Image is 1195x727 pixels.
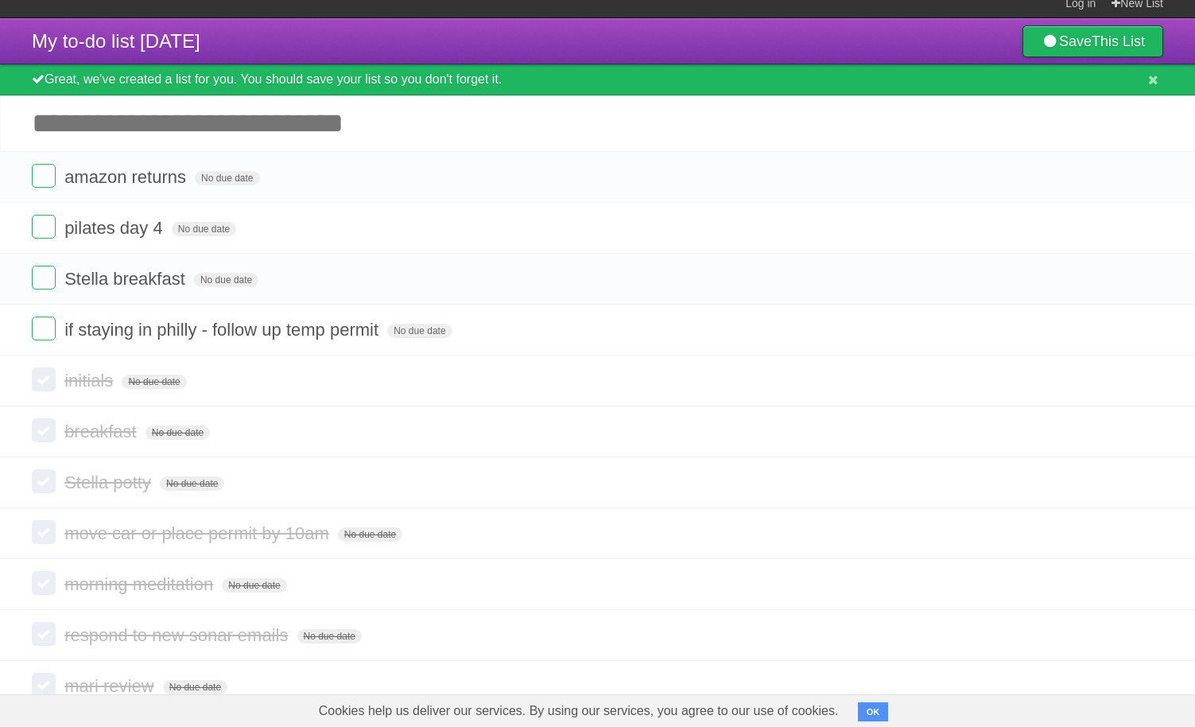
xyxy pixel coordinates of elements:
span: No due date [338,527,402,542]
span: No due date [122,375,186,389]
label: Done [32,215,56,239]
span: No due date [163,680,227,694]
span: No due date [145,426,210,440]
span: No due date [387,324,452,338]
span: pilates day 4 [64,218,167,238]
span: move car or place permit by 10am [64,523,333,543]
span: if staying in philly - follow up temp permit [64,320,382,340]
span: initials [64,371,117,391]
b: This List [1092,33,1145,49]
span: No due date [297,629,362,643]
label: Done [32,622,56,646]
label: Done [32,266,56,290]
span: No due date [222,578,286,593]
span: amazon returns [64,167,190,187]
label: Done [32,571,56,595]
label: Done [32,520,56,544]
label: Done [32,367,56,391]
label: Done [32,418,56,442]
span: mari review [64,676,157,696]
span: morning meditation [64,574,217,594]
span: No due date [160,476,224,491]
span: My to-do list [DATE] [32,30,200,52]
label: Done [32,317,56,340]
span: No due date [194,273,258,287]
a: SaveThis List [1022,25,1163,57]
button: OK [858,702,889,721]
span: No due date [172,222,236,236]
label: Done [32,164,56,188]
span: No due date [195,171,259,185]
span: Stella potty [64,472,155,492]
span: Cookies help us deliver our services. By using our services, you agree to our use of cookies. [303,695,855,727]
span: breakfast [64,422,141,441]
label: Done [32,673,56,697]
label: Done [32,469,56,493]
span: Stella breakfast [64,269,189,289]
span: respond to new sonar emails [64,625,292,645]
